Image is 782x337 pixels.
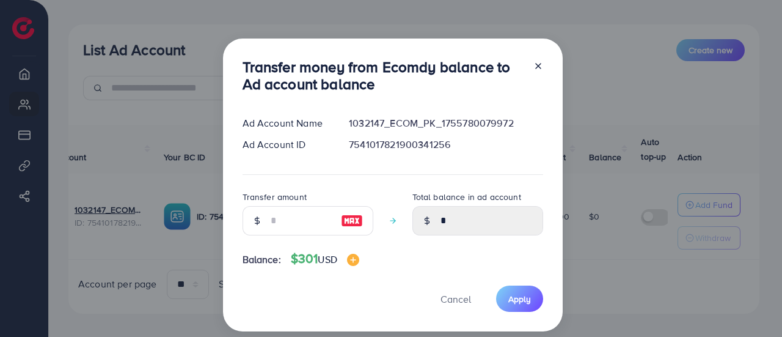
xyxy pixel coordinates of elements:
[440,292,471,306] span: Cancel
[339,138,552,152] div: 7541017821900341256
[291,251,359,267] h4: $301
[496,286,543,312] button: Apply
[243,58,524,94] h3: Transfer money from Ecomdy balance to Ad account balance
[508,293,531,305] span: Apply
[318,253,337,266] span: USD
[233,116,340,130] div: Ad Account Name
[233,138,340,152] div: Ad Account ID
[243,191,307,203] label: Transfer amount
[243,253,281,267] span: Balance:
[347,254,359,266] img: image
[425,286,486,312] button: Cancel
[339,116,552,130] div: 1032147_ECOM_PK_1755780079972
[341,213,363,228] img: image
[730,282,773,328] iframe: Chat
[412,191,521,203] label: Total balance in ad account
